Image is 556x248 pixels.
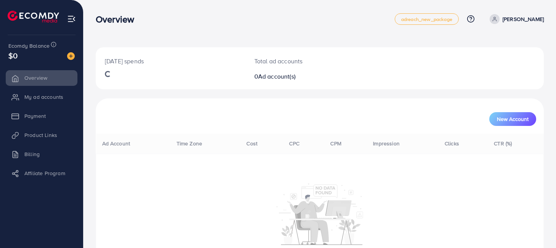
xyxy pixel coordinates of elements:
[96,14,140,25] h3: Overview
[395,13,459,25] a: adreach_new_package
[503,14,544,24] p: [PERSON_NAME]
[67,52,75,60] img: image
[401,17,452,22] span: adreach_new_package
[497,116,529,122] span: New Account
[8,11,59,23] img: logo
[487,14,544,24] a: [PERSON_NAME]
[489,112,536,126] button: New Account
[258,72,296,81] span: Ad account(s)
[8,50,18,61] span: $0
[254,56,348,66] p: Total ad accounts
[67,14,76,23] img: menu
[105,56,236,66] p: [DATE] spends
[254,73,348,80] h2: 0
[8,42,50,50] span: Ecomdy Balance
